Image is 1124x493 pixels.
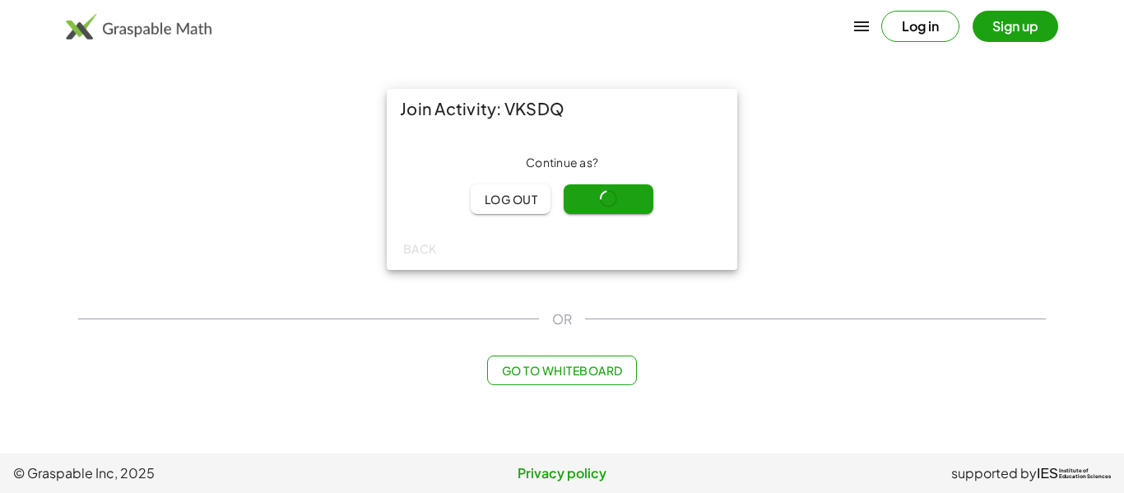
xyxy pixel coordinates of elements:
button: Sign up [973,11,1058,42]
button: Log in [881,11,959,42]
a: Privacy policy [379,463,745,483]
span: © Graspable Inc, 2025 [13,463,379,483]
button: Go to Whiteboard [487,356,636,385]
span: Log out [484,192,537,207]
span: OR [552,309,572,329]
div: Join Activity: VKSDQ [387,89,737,128]
span: IES [1037,466,1058,481]
span: Go to Whiteboard [501,363,622,378]
button: Log out [471,184,550,214]
span: supported by [951,463,1037,483]
a: IESInstitute ofEducation Sciences [1037,463,1111,483]
span: Institute of Education Sciences [1059,468,1111,480]
div: Continue as ? [400,155,724,171]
